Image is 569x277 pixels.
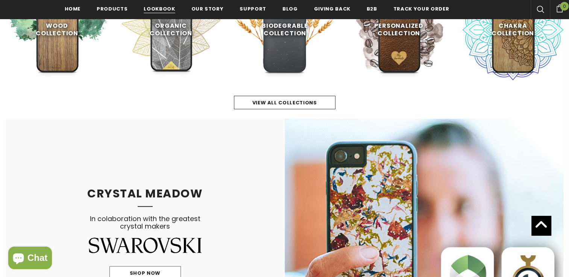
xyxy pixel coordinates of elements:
[6,247,54,271] inbox-online-store-chat: Shopify online store chat
[65,5,81,12] span: Home
[314,5,351,12] span: Giving back
[393,5,449,12] span: Track your order
[282,5,298,12] span: Blog
[550,3,569,12] a: 0
[560,2,569,11] span: 0
[130,269,161,277] span: Shop Now
[234,96,335,109] a: view all collections
[191,5,224,12] span: Our Story
[240,5,266,12] span: support
[89,238,202,253] img: Swarovski Logo
[87,185,203,202] span: CRYSTAL MEADOW
[367,5,377,12] span: B2B
[144,5,175,12] span: Lookbook
[89,214,202,250] span: In colaboration with the greatest crystal makers
[97,5,127,12] span: Products
[252,99,317,106] span: view all collections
